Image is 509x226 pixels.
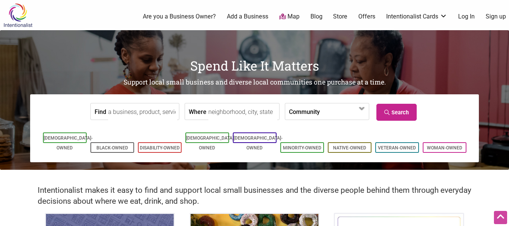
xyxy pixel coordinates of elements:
label: Find [95,103,106,120]
a: Intentionalist Cards [386,12,447,21]
input: a business, product, service [108,103,177,120]
a: Map [279,12,300,21]
label: Where [189,103,206,120]
a: Native-Owned [333,145,366,151]
a: Sign up [486,12,506,21]
a: Offers [358,12,375,21]
a: Disability-Owned [140,145,180,151]
a: Woman-Owned [427,145,462,151]
a: Log In [458,12,475,21]
a: Store [333,12,347,21]
a: Minority-Owned [283,145,321,151]
a: [DEMOGRAPHIC_DATA]-Owned [44,135,93,151]
h2: Intentionalist makes it easy to find and support local small businesses and the diverse people be... [38,185,471,207]
a: Black-Owned [96,145,128,151]
input: neighborhood, city, state [208,103,277,120]
a: Search [376,104,417,121]
a: Add a Business [227,12,268,21]
a: Veteran-Owned [378,145,416,151]
a: Blog [310,12,323,21]
div: Scroll Back to Top [494,211,507,224]
label: Community [289,103,320,120]
a: [DEMOGRAPHIC_DATA]-Owned [234,135,283,151]
a: Are you a Business Owner? [143,12,216,21]
a: [DEMOGRAPHIC_DATA]-Owned [186,135,235,151]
